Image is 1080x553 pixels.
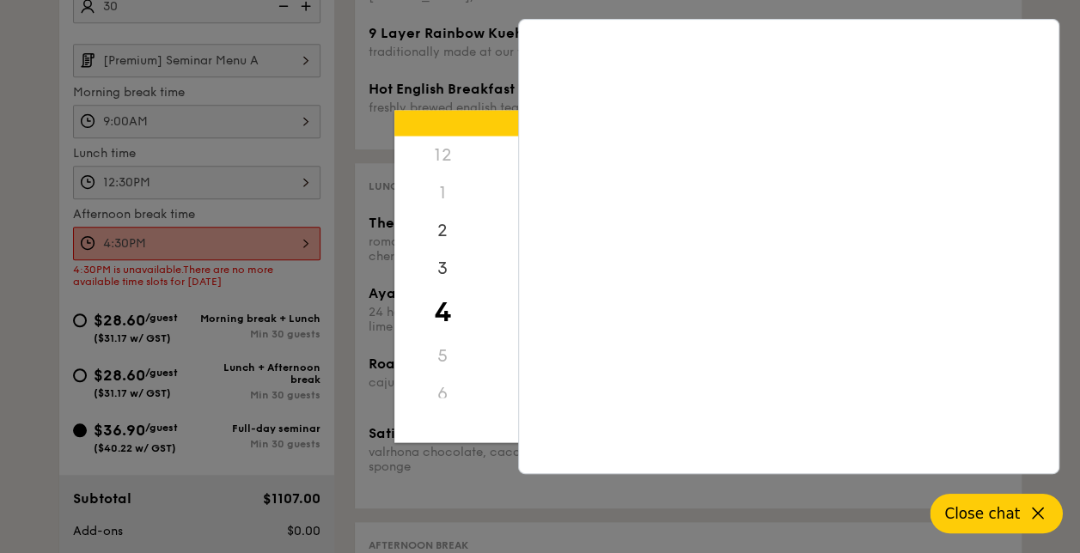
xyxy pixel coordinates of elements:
[491,212,589,262] div: 30
[394,137,491,174] div: 12
[394,174,491,212] div: 1
[491,137,589,174] div: 00
[394,212,491,250] div: 2
[931,494,1063,533] button: Close chat
[394,375,491,413] div: 6
[491,174,589,212] div: 15
[394,250,491,288] div: 3
[944,505,1020,522] span: Close chat
[394,288,491,337] div: 4
[491,262,589,300] div: 45
[394,337,491,375] div: 5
